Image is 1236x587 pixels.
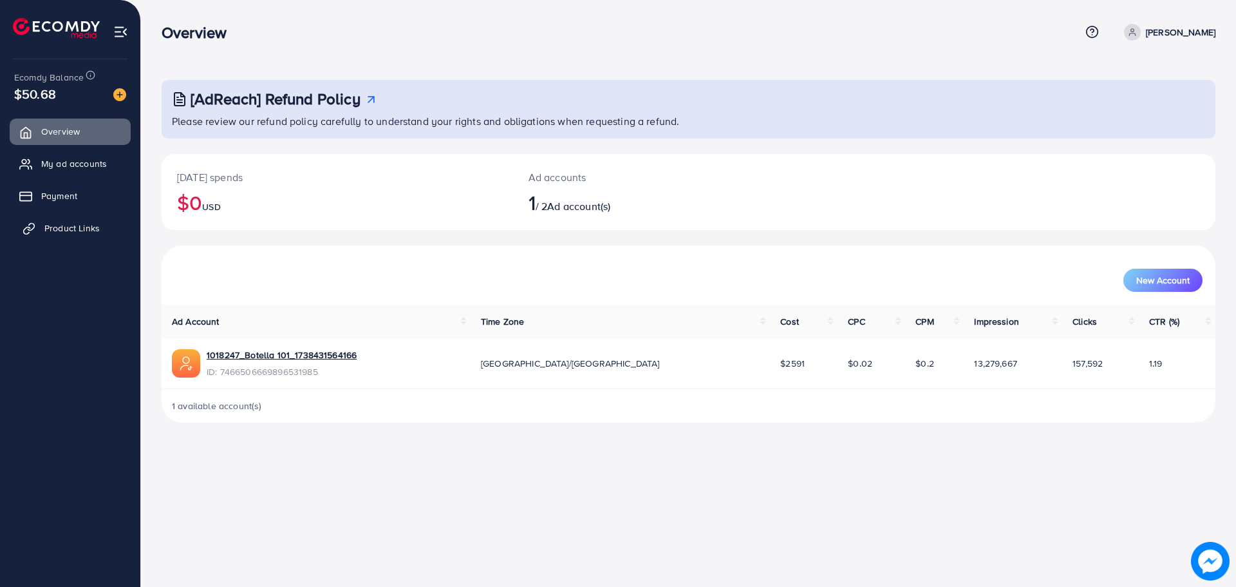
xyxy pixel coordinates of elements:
[481,315,524,328] span: Time Zone
[1195,546,1226,577] img: image
[162,23,237,42] h3: Overview
[41,125,80,138] span: Overview
[191,90,360,108] h3: [AdReach] Refund Policy
[1072,357,1103,370] span: 157,592
[113,24,128,39] img: menu
[10,151,131,177] a: My ad accounts
[1149,315,1179,328] span: CTR (%)
[10,183,131,209] a: Payment
[207,365,357,378] span: ID: 7466506669896531985
[1136,276,1190,285] span: New Account
[10,119,131,144] a: Overview
[481,357,660,370] span: [GEOGRAPHIC_DATA]/[GEOGRAPHIC_DATA]
[172,399,262,412] span: 1 available account(s)
[41,189,77,202] span: Payment
[41,157,107,170] span: My ad accounts
[529,188,536,217] span: 1
[172,315,220,328] span: Ad Account
[177,169,498,185] p: [DATE] spends
[848,357,872,370] span: $0.02
[177,190,498,215] h2: $0
[172,113,1208,129] p: Please review our refund policy carefully to understand your rights and obligations when requesti...
[14,71,84,84] span: Ecomdy Balance
[13,18,100,38] img: logo
[14,84,56,103] span: $50.68
[848,315,865,328] span: CPC
[780,315,799,328] span: Cost
[44,222,100,235] span: Product Links
[529,169,761,185] p: Ad accounts
[529,190,761,215] h2: / 2
[10,215,131,241] a: Product Links
[780,357,805,370] span: $2591
[1123,269,1203,292] button: New Account
[547,199,610,213] span: Ad account(s)
[1072,315,1097,328] span: Clicks
[974,315,1019,328] span: Impression
[915,315,933,328] span: CPM
[113,88,126,101] img: image
[207,349,357,361] a: 1018247_Botella 101_1738431564166
[202,200,220,213] span: USD
[1149,357,1163,370] span: 1.19
[915,357,934,370] span: $0.2
[974,357,1017,370] span: 13,279,667
[172,349,200,378] img: ic-ads-acc.e4c84228.svg
[1146,24,1215,40] p: [PERSON_NAME]
[1119,24,1215,41] a: [PERSON_NAME]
